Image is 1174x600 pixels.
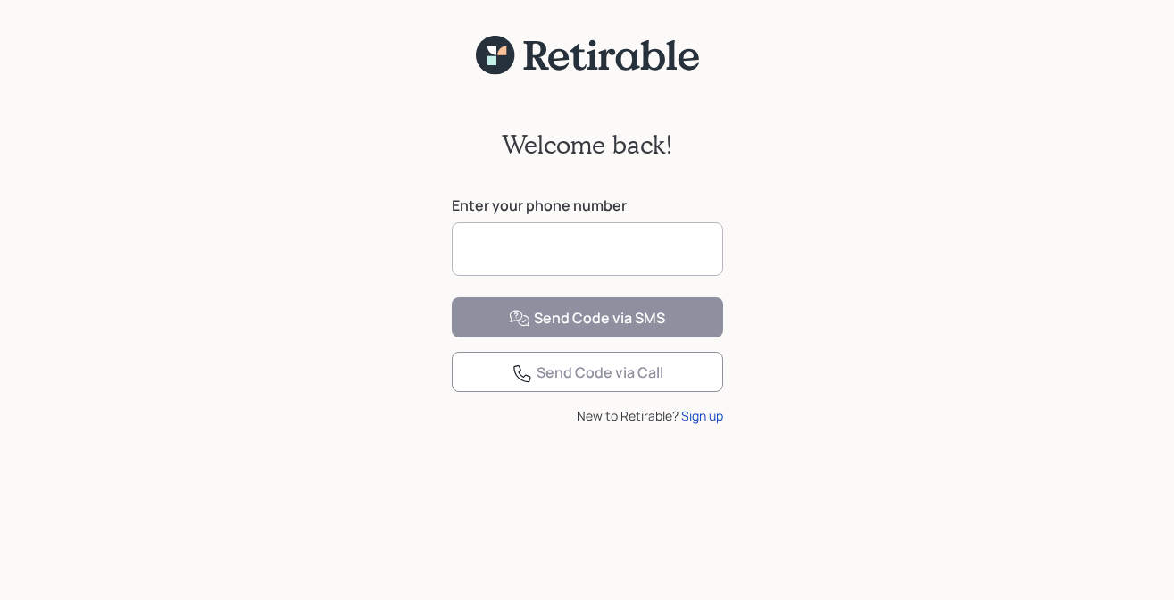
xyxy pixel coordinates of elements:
[452,406,723,425] div: New to Retirable?
[509,308,665,329] div: Send Code via SMS
[681,406,723,425] div: Sign up
[512,362,663,384] div: Send Code via Call
[452,352,723,392] button: Send Code via Call
[452,196,723,215] label: Enter your phone number
[452,297,723,337] button: Send Code via SMS
[502,129,673,160] h2: Welcome back!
